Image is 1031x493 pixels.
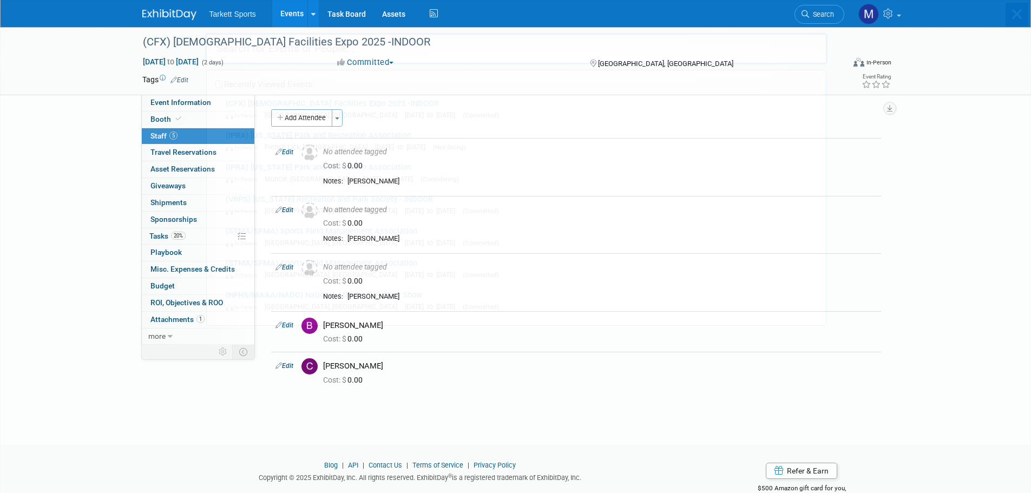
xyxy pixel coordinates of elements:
span: French Lick, [GEOGRAPHIC_DATA] [265,143,373,151]
span: [GEOGRAPHIC_DATA], [GEOGRAPHIC_DATA] [265,207,403,215]
a: (VRPS) [US_STATE] Recreation and Park Society - INDOOR In-Person [GEOGRAPHIC_DATA], [GEOGRAPHIC_D... [220,189,820,221]
span: [DATE] to [DATE] [405,271,461,279]
span: [GEOGRAPHIC_DATA], [GEOGRAPHIC_DATA] [265,239,403,247]
span: [DATE] to [DATE] [405,303,461,311]
div: Recently Viewed Events: [212,70,820,94]
a: (STMA/SFMA) Sports Field Management Association In-Person [GEOGRAPHIC_DATA], [GEOGRAPHIC_DATA] [D... [220,221,820,253]
span: (Not Going) [433,143,466,151]
span: [GEOGRAPHIC_DATA], [GEOGRAPHIC_DATA] [265,303,403,311]
span: (Committed) [463,303,499,311]
a: (CFX) [DEMOGRAPHIC_DATA] Facilities Expo 2025 -INDOOR In-Person [GEOGRAPHIC_DATA], [GEOGRAPHIC_DA... [220,94,820,125]
span: In-Person [226,144,262,151]
span: (Committed) [463,207,499,215]
span: [GEOGRAPHIC_DATA], [GEOGRAPHIC_DATA] [265,111,403,119]
span: [DATE] to [DATE] [405,207,461,215]
a: (STMA/SFMA) Sports Field Management Association In-Person [GEOGRAPHIC_DATA], [GEOGRAPHIC_DATA] [D... [220,253,820,285]
input: Search for Events or People... [205,33,828,64]
a: (IPRA) [US_STATE] Park and Recreation Association In-Person French Lick, [GEOGRAPHIC_DATA] [DATE]... [220,126,820,157]
span: In-Person [226,272,262,279]
a: (IPRA) [US_STATE] Park and Recreation Association In-Person Muncie, [GEOGRAPHIC_DATA] [DATE] to [... [220,157,820,189]
span: In-Person [226,112,262,119]
span: In-Person [226,176,262,183]
span: [GEOGRAPHIC_DATA], [GEOGRAPHIC_DATA] [265,271,403,279]
span: In-Person [226,304,262,311]
span: (Committed) [463,271,499,279]
span: [DATE] to [DATE] [405,111,461,119]
span: In-Person [226,240,262,247]
span: (Committed) [463,111,499,119]
span: (Committed) [463,239,499,247]
span: [DATE] to [DATE] [375,143,431,151]
span: (Considering) [421,175,459,183]
span: In-Person [226,208,262,215]
a: (NFHS/NIAAA/NADC) National Athletic Directors Show In-Person [GEOGRAPHIC_DATA], [GEOGRAPHIC_DATA]... [220,285,820,317]
span: [DATE] to [DATE] [405,239,461,247]
span: [DATE] to [DATE] [363,175,418,183]
span: Muncie, [GEOGRAPHIC_DATA] [265,175,360,183]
